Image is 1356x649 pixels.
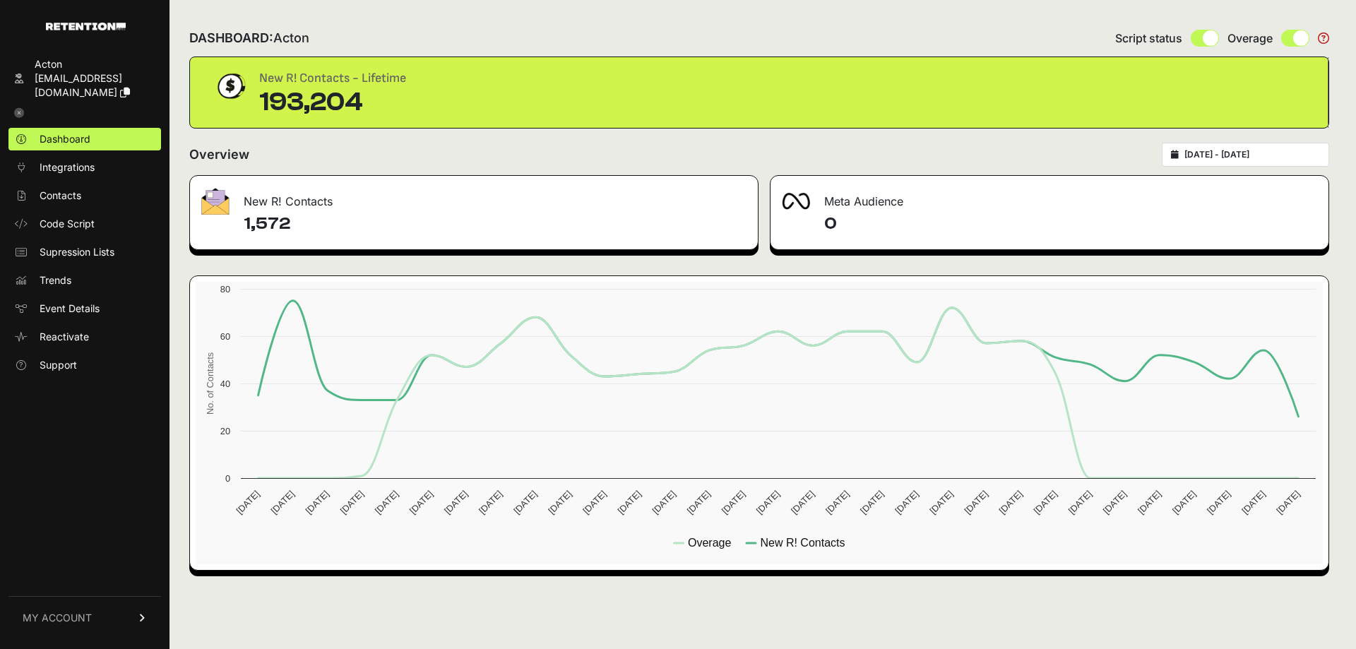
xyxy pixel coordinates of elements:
[46,23,126,30] img: Retention.com
[893,489,920,516] text: [DATE]
[40,132,90,146] span: Dashboard
[1136,489,1163,516] text: [DATE]
[189,145,249,165] h2: Overview
[40,160,95,174] span: Integrations
[8,213,161,235] a: Code Script
[8,326,161,348] a: Reactivate
[760,537,845,549] text: New R! Contacts
[190,176,758,218] div: New R! Contacts
[997,489,1025,516] text: [DATE]
[789,489,816,516] text: [DATE]
[511,489,539,516] text: [DATE]
[244,213,747,235] h4: 1,572
[8,128,161,150] a: Dashboard
[8,156,161,179] a: Integrations
[273,30,309,45] span: Acton
[754,489,782,516] text: [DATE]
[477,489,504,516] text: [DATE]
[225,473,230,484] text: 0
[8,241,161,263] a: Supression Lists
[546,489,573,516] text: [DATE]
[259,69,406,88] div: New R! Contacts - Lifetime
[220,331,230,342] text: 60
[220,284,230,294] text: 80
[1032,489,1059,516] text: [DATE]
[259,88,406,117] div: 193,204
[1170,489,1198,516] text: [DATE]
[40,330,89,344] span: Reactivate
[220,379,230,389] text: 40
[35,72,122,98] span: [EMAIL_ADDRESS][DOMAIN_NAME]
[650,489,678,516] text: [DATE]
[581,489,608,516] text: [DATE]
[685,489,713,516] text: [DATE]
[1227,30,1273,47] span: Overage
[962,489,989,516] text: [DATE]
[1205,489,1232,516] text: [DATE]
[35,57,155,71] div: Acton
[40,302,100,316] span: Event Details
[1115,30,1182,47] span: Script status
[220,426,230,436] text: 20
[201,188,230,215] img: fa-envelope-19ae18322b30453b285274b1b8af3d052b27d846a4fbe8435d1a52b978f639a2.png
[40,217,95,231] span: Code Script
[442,489,470,516] text: [DATE]
[304,489,331,516] text: [DATE]
[205,352,215,415] text: No. of Contacts
[8,184,161,207] a: Contacts
[338,489,366,516] text: [DATE]
[1066,489,1094,516] text: [DATE]
[927,489,955,516] text: [DATE]
[23,611,92,625] span: MY ACCOUNT
[40,245,114,259] span: Supression Lists
[688,537,731,549] text: Overage
[1239,489,1267,516] text: [DATE]
[823,489,851,516] text: [DATE]
[8,269,161,292] a: Trends
[1101,489,1129,516] text: [DATE]
[408,489,435,516] text: [DATE]
[1274,489,1302,516] text: [DATE]
[8,53,161,104] a: Acton [EMAIL_ADDRESS][DOMAIN_NAME]
[373,489,400,516] text: [DATE]
[8,354,161,376] a: Support
[782,193,810,210] img: fa-meta-2f981b61bb99beabf952f7030308934f19ce035c18b003e963880cc3fabeebb7.png
[189,28,309,48] h2: DASHBOARD:
[720,489,747,516] text: [DATE]
[8,596,161,639] a: MY ACCOUNT
[858,489,886,516] text: [DATE]
[213,69,248,104] img: dollar-coin-05c43ed7efb7bc0c12610022525b4bbbb207c7efeef5aecc26f025e68dcafac9.png
[268,489,296,516] text: [DATE]
[615,489,643,516] text: [DATE]
[40,273,71,287] span: Trends
[8,297,161,320] a: Event Details
[824,213,1317,235] h4: 0
[234,489,261,516] text: [DATE]
[40,358,77,372] span: Support
[771,176,1328,218] div: Meta Audience
[40,189,81,203] span: Contacts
